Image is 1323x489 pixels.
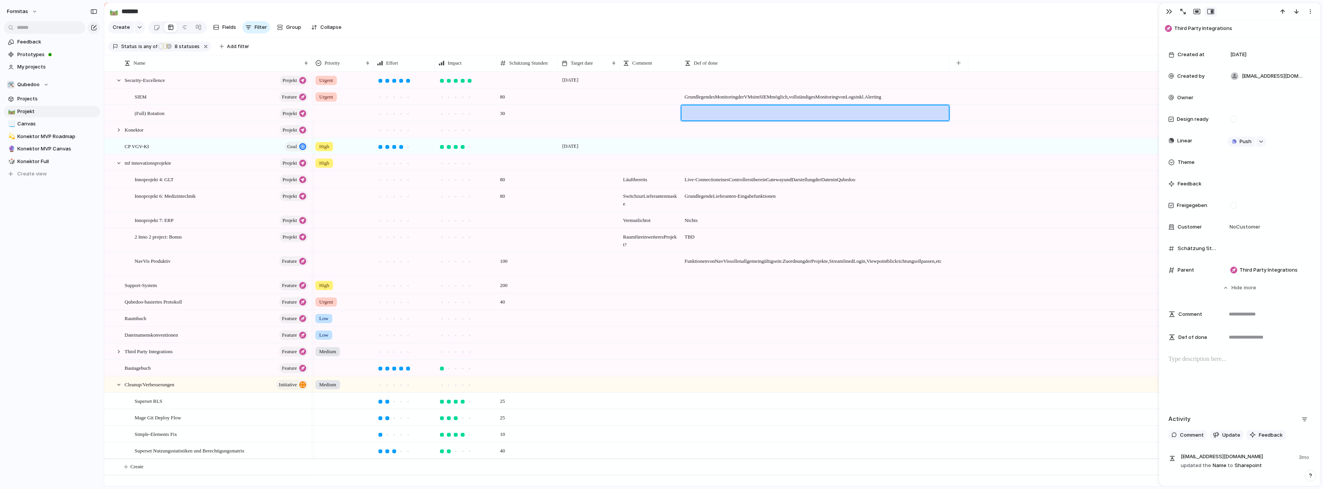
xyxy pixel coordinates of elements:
[158,42,201,51] button: 8 statuses
[1178,51,1205,58] span: Created at
[17,120,97,128] span: Canvas
[138,43,142,50] span: is
[4,61,100,73] a: My projects
[1168,415,1191,424] h2: Activity
[125,142,149,150] span: CP VGV-KI
[7,8,28,15] span: Formitas
[681,253,949,265] span: Funktionen von NavVis sollen allgemeingültig sein: Zuordnung der Projekte, Streamlined Login, Vie...
[280,108,308,118] button: Projekt
[1222,431,1240,439] span: Update
[135,92,147,101] span: SIEM
[681,212,949,224] span: Nichts
[135,413,181,422] span: Mage Git Deploy Flow
[110,6,118,17] div: 🛤️
[1180,431,1204,439] span: Comment
[4,143,100,155] a: 🔮Konektor MVP Canvas
[1227,137,1255,147] button: Push
[276,380,308,390] button: initiative
[320,23,342,31] span: Collapse
[17,95,97,103] span: Projects
[17,133,97,140] span: Konektor MVP Roadmap
[215,41,254,52] button: Add filter
[386,59,398,67] span: Effort
[694,59,718,67] span: Def of done
[319,348,336,355] span: Medium
[125,347,173,355] span: Third Party Integrations
[279,256,308,266] button: Feature
[497,294,558,306] span: 40
[8,107,13,116] div: 🛤️
[1168,281,1311,295] button: Hidemore
[319,315,328,322] span: Low
[1163,22,1316,35] button: Third Party Integrations
[4,131,100,142] a: 💫Konektor MVP Roadmap
[4,93,100,105] a: Projects
[17,81,40,88] span: Qubedoo
[1181,462,1211,469] span: updated the
[4,79,100,90] button: 🛠️Qubedoo
[1178,180,1201,188] span: Feedback
[319,282,329,289] span: High
[135,175,173,184] span: Innoprojekt 4: GLT
[282,280,297,291] span: Feature
[279,330,308,340] button: Feature
[319,331,328,339] span: Low
[125,158,171,167] span: mf innovationsprojekte
[282,313,297,324] span: Feature
[1299,452,1311,461] span: 3mo
[497,410,558,422] span: 25
[172,43,179,49] span: 8
[125,297,182,306] span: Qubedoo-basiertes Protokoll
[1177,137,1192,145] span: Linear
[1210,430,1243,440] button: Update
[497,277,558,289] span: 200
[319,381,336,389] span: Medium
[7,81,15,88] div: 🛠️
[17,38,97,46] span: Feedback
[108,21,134,33] button: Create
[135,191,196,200] span: Innoprojekt 6: Medizintechnik
[242,21,270,33] button: Filter
[282,75,297,86] span: Projekt
[279,379,297,390] span: initiative
[121,43,137,50] span: Status
[282,330,297,340] span: Feature
[282,215,297,226] span: Projekt
[497,393,558,405] span: 25
[280,175,308,185] button: Projekt
[17,158,97,165] span: Konektor Full
[282,232,297,242] span: Projekt
[282,174,297,185] span: Projekt
[560,75,580,85] span: [DATE]
[210,21,239,33] button: Fields
[280,75,308,85] button: Projekt
[319,143,329,150] span: High
[681,229,949,241] span: TBD
[282,297,297,307] span: Feature
[4,118,100,130] a: 📃Canvas
[17,108,97,115] span: Projekt
[497,105,558,117] span: 30
[4,168,100,180] button: Create view
[1174,25,1316,32] span: Third Party Integrations
[130,463,143,471] span: Create
[325,59,340,67] span: Priority
[1181,452,1294,469] span: Name Sharepoint
[222,23,236,31] span: Fields
[282,158,297,169] span: Projekt
[135,232,182,241] span: 2 Inno 2 project: Bonus
[4,106,100,117] div: 🛤️Projekt
[172,43,200,50] span: statuses
[620,172,681,184] span: Läuft bereits
[125,314,146,322] span: Raumbuch
[319,298,333,306] span: Urgent
[135,108,165,117] span: (Full) Rotation
[286,23,301,31] span: Group
[1242,72,1304,80] span: [EMAIL_ADDRESS][DOMAIN_NAME]
[620,229,681,249] span: Raum für ein weiteres Projekt?
[282,92,297,102] span: Feature
[7,133,15,140] button: 💫
[287,141,297,152] span: goal
[135,396,162,405] span: Superset RLS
